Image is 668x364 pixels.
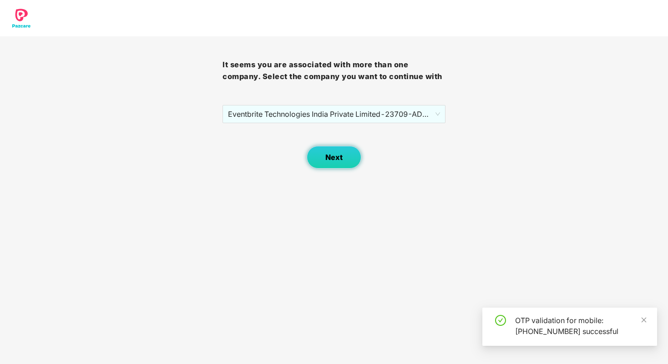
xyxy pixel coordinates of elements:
div: OTP validation for mobile: [PHONE_NUMBER] successful [515,315,646,337]
span: close [641,317,647,323]
span: Eventbrite Technologies India Private Limited - 23709 - ADMIN [228,105,440,123]
button: Next [307,146,361,169]
span: check-circle [495,315,506,326]
h3: It seems you are associated with more than one company. Select the company you want to continue with [223,59,445,82]
span: Next [325,153,343,162]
